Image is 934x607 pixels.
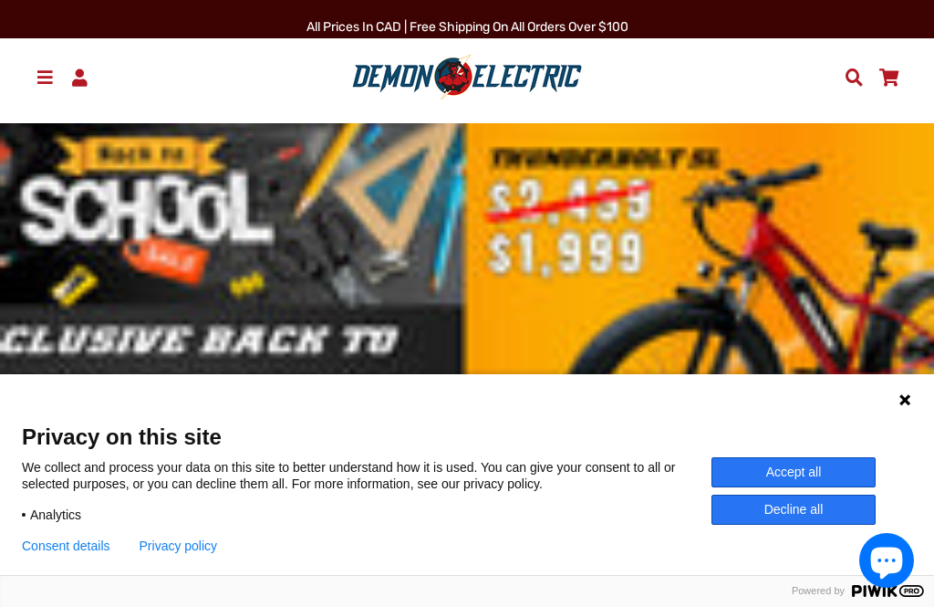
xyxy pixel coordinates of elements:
[784,585,852,597] span: Powered by
[306,19,628,35] span: All Prices in CAD | Free shipping on all orders over $100
[854,533,919,592] inbox-online-store-chat: Shopify online store chat
[22,459,711,492] p: We collect and process your data on this site to better understand how it is used. You can give y...
[346,54,588,101] img: Demon Electric logo
[22,539,110,553] button: Consent details
[22,424,912,450] span: Privacy on this site
[711,495,876,525] button: Decline all
[30,507,81,523] span: Analytics
[140,539,218,553] a: Privacy policy
[711,457,876,487] button: Accept all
